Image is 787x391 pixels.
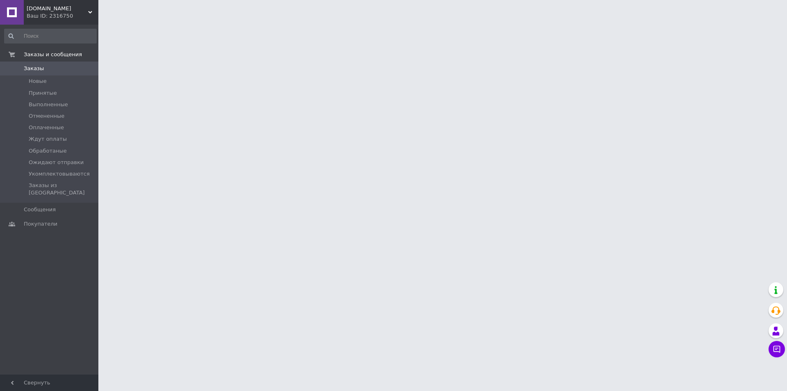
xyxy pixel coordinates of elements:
span: Agroretail.com.ua [27,5,88,12]
span: Обработаные [29,147,67,155]
span: Принятые [29,89,57,97]
span: Отмененные [29,112,64,120]
span: Оплаченные [29,124,64,131]
span: Покупатели [24,220,57,228]
input: Поиск [4,29,97,43]
button: Чат с покупателем [769,341,785,357]
div: Ваш ID: 2316750 [27,12,98,20]
span: Заказы и сообщения [24,51,82,58]
span: Заказы [24,65,44,72]
span: Ждут оплаты [29,135,67,143]
span: Новые [29,78,47,85]
span: Укомплектовываются [29,170,90,178]
span: Выполненные [29,101,68,108]
span: Сообщения [24,206,56,213]
span: Ожидают отправки [29,159,84,166]
span: Заказы из [GEOGRAPHIC_DATA] [29,182,96,197]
